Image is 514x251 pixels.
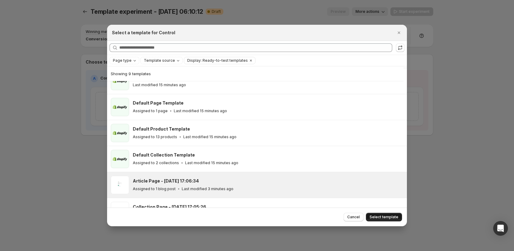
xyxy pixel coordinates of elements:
button: Page type [110,57,139,64]
h3: Default Product Template [133,126,190,132]
button: Display: Ready-to-test templates [184,57,248,64]
span: Select template [370,215,398,220]
h3: Default Page Template [133,100,184,106]
p: Assigned to 1 blog post [133,186,176,191]
img: Default Product Template [111,124,129,142]
button: Template source [141,57,182,64]
p: Last modified 15 minutes ago [185,161,238,165]
h3: Article Page - [DATE] 17:06:34 [133,178,199,184]
p: Assigned to 13 products [133,135,177,139]
button: Select template [366,213,402,221]
h3: Collection Page - [DATE] 17:05:26 [133,204,206,210]
h3: Default Collection Template [133,152,195,158]
span: Display: Ready-to-test templates [187,58,248,63]
button: Cancel [344,213,363,221]
span: Page type [113,58,132,63]
span: Cancel [347,215,360,220]
p: Last modified 15 minutes ago [133,83,186,87]
img: Default Page Template [111,98,129,116]
p: Last modified 15 minutes ago [183,135,237,139]
span: Showing 9 templates [111,71,151,76]
button: Close [395,28,403,37]
h2: Select a template for Control [112,30,175,36]
span: Template source [144,58,175,63]
p: Last modified 15 minutes ago [174,109,227,113]
p: Assigned to 2 collections [133,161,179,165]
p: Last modified 3 minutes ago [182,186,233,191]
p: Assigned to 1 page [133,109,168,113]
img: Default Collection Template [111,150,129,168]
button: Clear [248,57,254,64]
div: Open Intercom Messenger [493,221,508,236]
